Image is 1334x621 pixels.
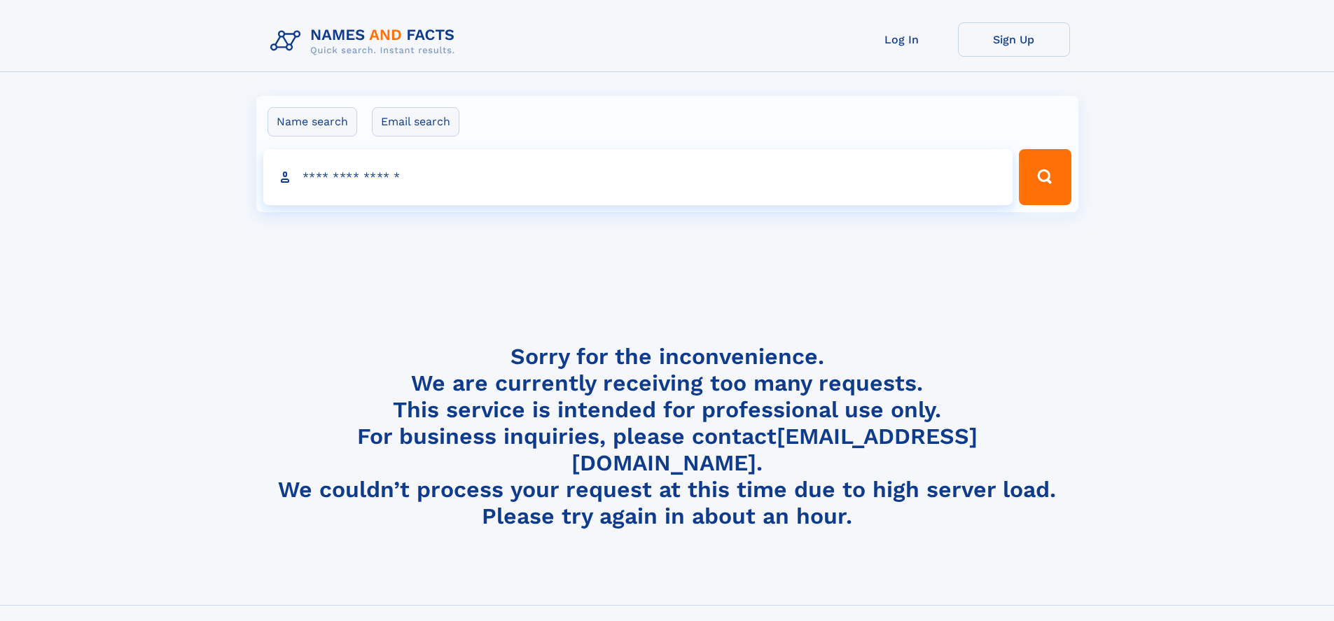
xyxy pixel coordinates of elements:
[571,423,978,476] a: [EMAIL_ADDRESS][DOMAIN_NAME]
[265,343,1070,530] h4: Sorry for the inconvenience. We are currently receiving too many requests. This service is intend...
[372,107,459,137] label: Email search
[265,22,466,60] img: Logo Names and Facts
[263,149,1013,205] input: search input
[846,22,958,57] a: Log In
[958,22,1070,57] a: Sign Up
[1019,149,1071,205] button: Search Button
[268,107,357,137] label: Name search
